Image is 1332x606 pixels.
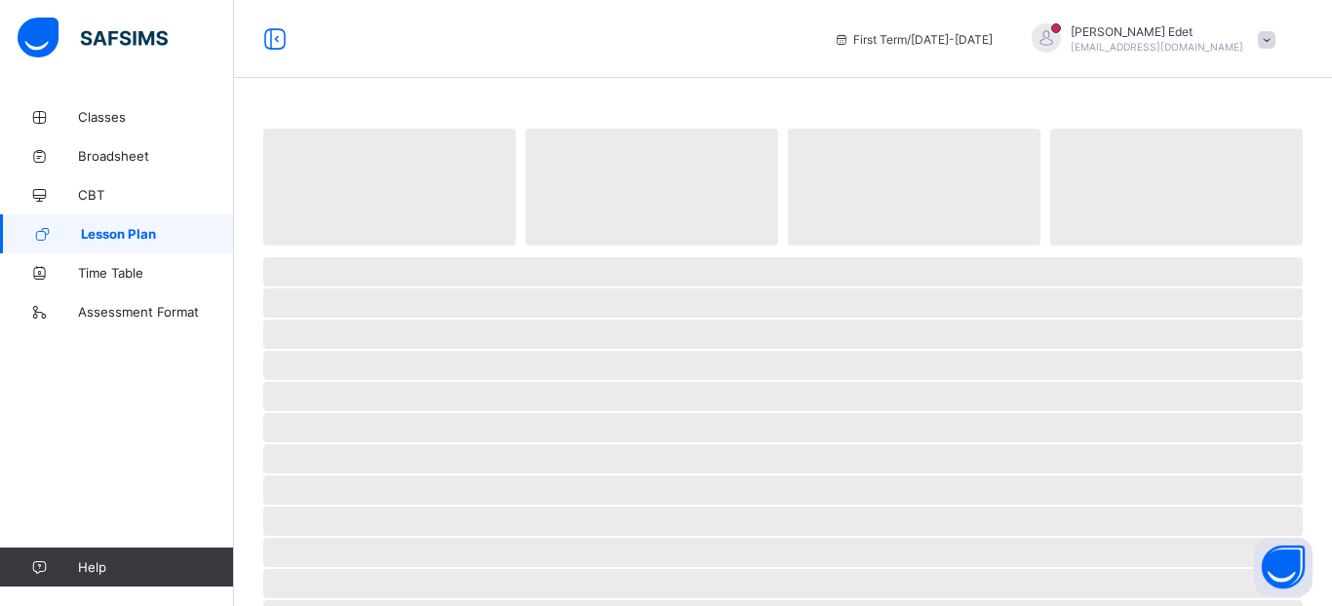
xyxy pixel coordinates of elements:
span: ‌ [263,257,1303,286]
span: Time Table [78,265,234,281]
div: PatrickEdet [1012,23,1285,56]
span: ‌ [263,382,1303,411]
span: ‌ [1050,129,1303,246]
span: [EMAIL_ADDRESS][DOMAIN_NAME] [1071,41,1243,53]
span: ‌ [263,288,1303,318]
span: ‌ [263,129,516,246]
span: [PERSON_NAME] Edet [1071,24,1243,39]
span: Lesson Plan [81,226,234,242]
span: ‌ [526,129,778,246]
span: Assessment Format [78,304,234,320]
span: CBT [78,187,234,203]
span: ‌ [263,538,1303,567]
span: ‌ [263,413,1303,442]
span: ‌ [263,444,1303,473]
span: ‌ [263,351,1303,380]
span: Broadsheet [78,148,234,164]
span: ‌ [263,320,1303,349]
span: Help [78,559,233,575]
button: Open asap [1254,538,1312,596]
span: ‌ [788,129,1040,246]
span: ‌ [263,507,1303,536]
span: session/term information [834,32,993,47]
span: Classes [78,109,234,125]
span: ‌ [263,569,1303,598]
span: ‌ [263,475,1303,505]
img: safsims [18,18,168,58]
